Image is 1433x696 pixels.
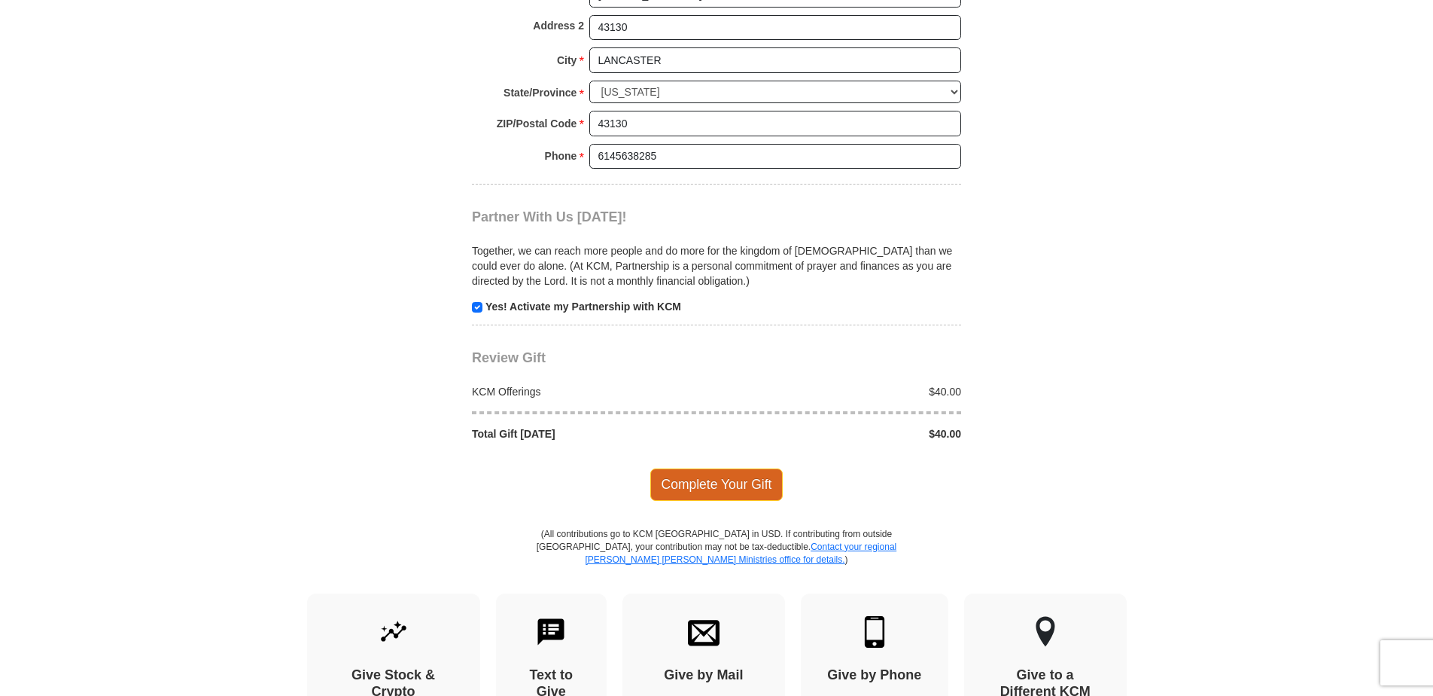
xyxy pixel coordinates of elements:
[557,50,577,71] strong: City
[472,350,546,365] span: Review Gift
[716,426,969,441] div: $40.00
[1035,616,1056,648] img: other-region
[485,301,681,313] strong: Yes! Activate my Partnership with KCM
[649,667,759,684] h4: Give by Mail
[378,616,409,648] img: give-by-stock.svg
[536,528,897,594] p: (All contributions go to KCM [GEOGRAPHIC_DATA] in USD. If contributing from outside [GEOGRAPHIC_D...
[464,426,717,441] div: Total Gift [DATE]
[716,384,969,399] div: $40.00
[504,82,577,103] strong: State/Province
[464,384,717,399] div: KCM Offerings
[650,469,783,500] span: Complete Your Gift
[688,616,720,648] img: envelope.svg
[585,542,896,565] a: Contact your regional [PERSON_NAME] [PERSON_NAME] Ministries office for details.
[545,145,577,166] strong: Phone
[535,616,567,648] img: text-to-give.svg
[497,113,577,134] strong: ZIP/Postal Code
[859,616,890,648] img: mobile.svg
[472,243,961,288] p: Together, we can reach more people and do more for the kingdom of [DEMOGRAPHIC_DATA] than we coul...
[472,209,627,224] span: Partner With Us [DATE]!
[827,667,922,684] h4: Give by Phone
[533,15,584,36] strong: Address 2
